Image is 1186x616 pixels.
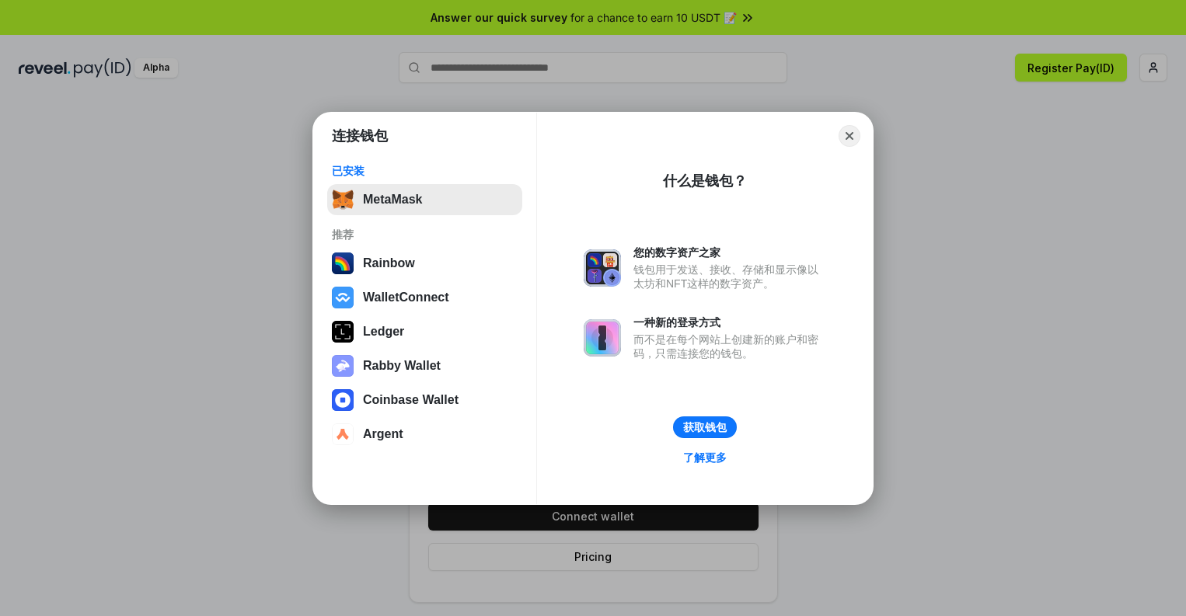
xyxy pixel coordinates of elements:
div: 推荐 [332,228,518,242]
img: svg+xml,%3Csvg%20width%3D%2228%22%20height%3D%2228%22%20viewBox%3D%220%200%2028%2028%22%20fill%3D... [332,287,354,308]
div: 已安装 [332,164,518,178]
div: 您的数字资产之家 [633,245,826,259]
div: Argent [363,427,403,441]
div: Coinbase Wallet [363,393,459,407]
button: Ledger [327,316,522,347]
button: 获取钱包 [673,416,737,438]
h1: 连接钱包 [332,127,388,145]
div: 了解更多 [683,451,727,465]
img: svg+xml,%3Csvg%20fill%3D%22none%22%20height%3D%2233%22%20viewBox%3D%220%200%2035%2033%22%20width%... [332,189,354,211]
img: svg+xml,%3Csvg%20width%3D%2228%22%20height%3D%2228%22%20viewBox%3D%220%200%2028%2028%22%20fill%3D... [332,389,354,411]
div: WalletConnect [363,291,449,305]
div: Rainbow [363,256,415,270]
button: Close [839,125,860,147]
img: svg+xml,%3Csvg%20width%3D%2228%22%20height%3D%2228%22%20viewBox%3D%220%200%2028%2028%22%20fill%3D... [332,423,354,445]
div: Ledger [363,325,404,339]
button: MetaMask [327,184,522,215]
div: Rabby Wallet [363,359,441,373]
div: 获取钱包 [683,420,727,434]
div: 钱包用于发送、接收、存储和显示像以太坊和NFT这样的数字资产。 [633,263,826,291]
button: Rainbow [327,248,522,279]
div: MetaMask [363,193,422,207]
a: 了解更多 [674,447,736,468]
img: svg+xml,%3Csvg%20xmlns%3D%22http%3A%2F%2Fwww.w3.org%2F2000%2Fsvg%22%20fill%3D%22none%22%20viewBox... [332,355,354,377]
img: svg+xml,%3Csvg%20xmlns%3D%22http%3A%2F%2Fwww.w3.org%2F2000%2Fsvg%22%20width%3D%2228%22%20height%3... [332,321,354,343]
button: Argent [327,419,522,450]
img: svg+xml,%3Csvg%20xmlns%3D%22http%3A%2F%2Fwww.w3.org%2F2000%2Fsvg%22%20fill%3D%22none%22%20viewBox... [584,249,621,287]
button: Coinbase Wallet [327,385,522,416]
button: WalletConnect [327,282,522,313]
div: 一种新的登录方式 [633,315,826,329]
img: svg+xml,%3Csvg%20width%3D%22120%22%20height%3D%22120%22%20viewBox%3D%220%200%20120%20120%22%20fil... [332,252,354,274]
button: Rabby Wallet [327,350,522,381]
div: 而不是在每个网站上创建新的账户和密码，只需连接您的钱包。 [633,332,826,360]
div: 什么是钱包？ [663,172,747,190]
img: svg+xml,%3Csvg%20xmlns%3D%22http%3A%2F%2Fwww.w3.org%2F2000%2Fsvg%22%20fill%3D%22none%22%20viewBox... [584,319,621,357]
